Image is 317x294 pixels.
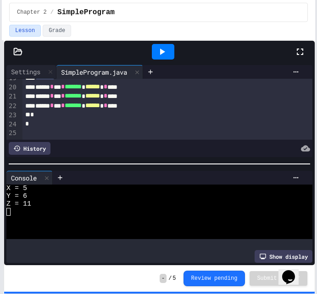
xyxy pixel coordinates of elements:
span: / [50,9,54,16]
span: / [168,275,172,282]
div: SimpleProgram.java [56,67,132,77]
span: Y = 6 [6,192,27,200]
div: Settings [6,65,56,79]
div: Show display [255,250,312,263]
span: Z = 11 [6,200,31,208]
button: Submit Answer [250,271,307,286]
span: - [160,274,167,283]
button: Review pending [184,271,245,286]
button: Grade [43,25,71,37]
span: X = 5 [6,185,27,192]
span: 5 [172,275,176,282]
div: Console [6,173,41,183]
div: 22 [6,102,18,111]
div: 21 [6,92,18,101]
div: 24 [6,120,18,129]
div: 25 [6,129,18,138]
span: SimpleProgram [57,7,115,18]
div: Console [6,171,53,185]
iframe: chat widget [278,257,308,285]
div: History [9,142,50,155]
div: SimpleProgram.java [56,65,143,79]
div: 20 [6,83,18,92]
button: Lesson [9,25,41,37]
div: Settings [6,67,45,76]
span: Submit Answer [257,275,300,282]
span: Chapter 2 [17,9,47,16]
div: 23 [6,111,18,120]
